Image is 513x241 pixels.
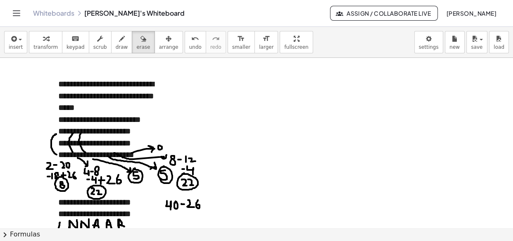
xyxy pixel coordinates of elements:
[449,44,460,50] span: new
[33,44,58,50] span: transform
[33,9,74,17] a: Whiteboards
[132,31,154,53] button: erase
[29,31,62,53] button: transform
[439,6,503,21] button: [PERSON_NAME]
[189,44,202,50] span: undo
[136,44,150,50] span: erase
[280,31,313,53] button: fullscreen
[9,44,23,50] span: insert
[71,34,79,44] i: keyboard
[154,31,183,53] button: arrange
[445,31,465,53] button: new
[228,31,255,53] button: format_sizesmaller
[419,44,439,50] span: settings
[89,31,112,53] button: scrub
[466,31,487,53] button: save
[494,44,504,50] span: load
[489,31,509,53] button: load
[254,31,278,53] button: format_sizelarger
[212,34,220,44] i: redo
[259,44,273,50] span: larger
[210,44,221,50] span: redo
[159,44,178,50] span: arrange
[284,44,308,50] span: fullscreen
[4,31,27,53] button: insert
[93,44,107,50] span: scrub
[446,10,496,17] span: [PERSON_NAME]
[237,34,245,44] i: format_size
[62,31,89,53] button: keyboardkeypad
[330,6,438,21] button: Assign / Collaborate Live
[116,44,128,50] span: draw
[185,31,206,53] button: undoundo
[414,31,443,53] button: settings
[66,44,85,50] span: keypad
[111,31,133,53] button: draw
[262,34,270,44] i: format_size
[471,44,482,50] span: save
[10,7,23,20] button: Toggle navigation
[337,10,431,17] span: Assign / Collaborate Live
[232,44,250,50] span: smaller
[191,34,199,44] i: undo
[206,31,226,53] button: redoredo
